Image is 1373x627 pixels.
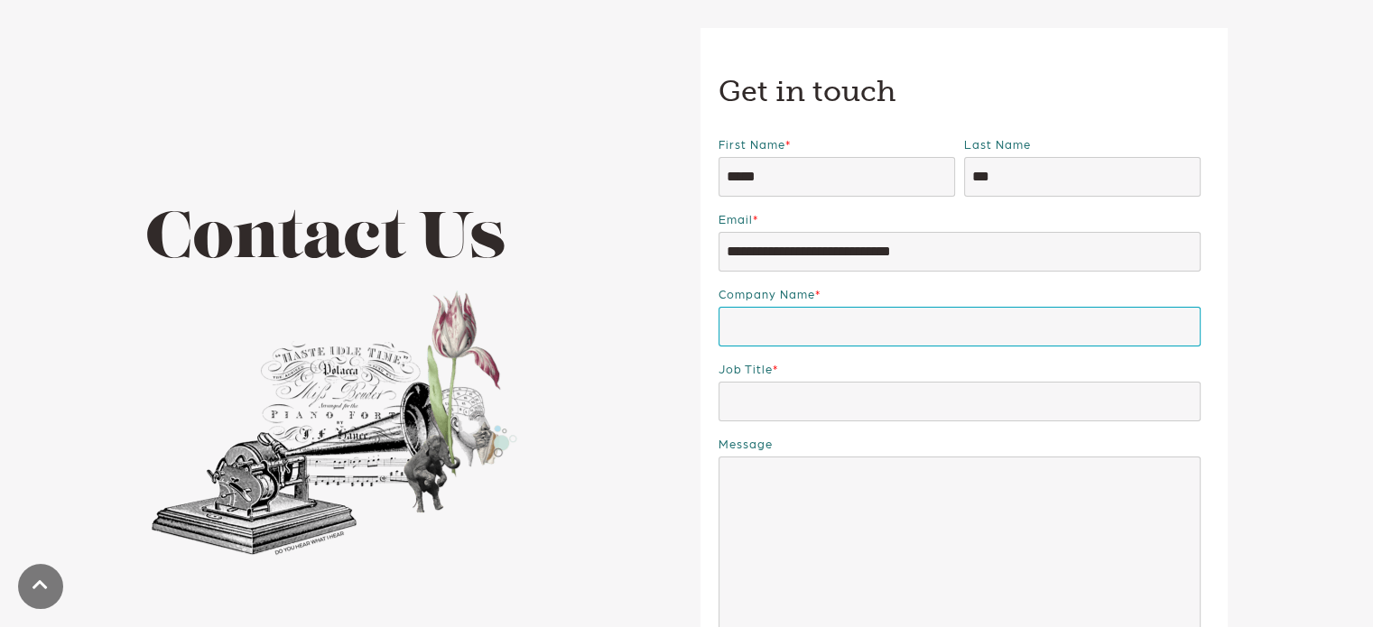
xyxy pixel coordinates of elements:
span: Job Title [719,362,773,375]
span: Email [719,212,753,226]
h3: Get in touch [719,73,1211,111]
span: First name [719,137,785,151]
span: Last name [964,137,1031,151]
h1: Contact Us [145,206,673,277]
span: Company name [719,287,815,300]
img: Collage of phonograph, flowers, and elephant and a hand [145,285,520,562]
span: Message [719,437,773,450]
